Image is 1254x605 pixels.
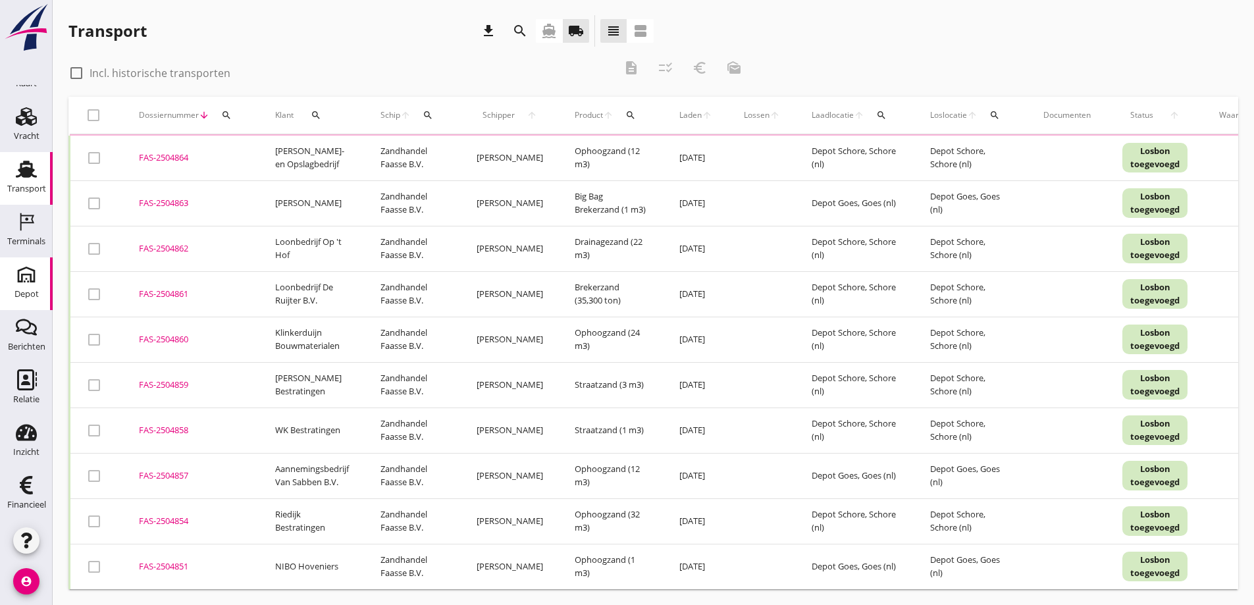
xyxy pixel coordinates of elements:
i: arrow_upward [1161,110,1188,120]
td: [PERSON_NAME] [461,317,559,362]
div: FAS-2504859 [139,379,244,392]
td: Depot Schore, Schore (nl) [796,226,914,271]
td: [PERSON_NAME] [461,362,559,408]
i: view_headline [606,23,621,39]
td: [PERSON_NAME] [461,271,559,317]
i: search [876,110,887,120]
div: FAS-2504854 [139,515,244,528]
label: Incl. historische transporten [90,66,230,80]
span: Loslocatie [930,109,967,121]
td: Zandhandel Faasse B.V. [365,180,461,226]
td: Depot Goes, Goes (nl) [914,180,1028,226]
div: FAS-2504863 [139,197,244,210]
td: Depot Goes, Goes (nl) [796,180,914,226]
td: Big Bag Brekerzand (1 m3) [559,180,664,226]
i: local_shipping [568,23,584,39]
div: Losbon toegevoegd [1122,461,1188,490]
i: view_agenda [633,23,648,39]
td: Ophoogzand (1 m3) [559,544,664,589]
div: FAS-2504851 [139,560,244,573]
td: Zandhandel Faasse B.V. [365,317,461,362]
td: Zandhandel Faasse B.V. [365,226,461,271]
span: Lossen [744,109,770,121]
td: Depot Schore, Schore (nl) [914,362,1028,408]
td: Depot Schore, Schore (nl) [796,408,914,453]
i: search [311,110,321,120]
i: search [512,23,528,39]
i: search [221,110,232,120]
td: Depot Goes, Goes (nl) [914,453,1028,498]
td: [PERSON_NAME] [461,226,559,271]
td: Ophoogzand (12 m3) [559,453,664,498]
td: Riedijk Bestratingen [259,498,365,544]
td: Zandhandel Faasse B.V. [365,544,461,589]
td: Depot Goes, Goes (nl) [796,544,914,589]
div: Documenten [1043,109,1091,121]
td: Zandhandel Faasse B.V. [365,271,461,317]
td: [DATE] [664,544,728,589]
td: [DATE] [664,271,728,317]
div: FAS-2504864 [139,151,244,165]
div: Terminals [7,237,45,246]
div: FAS-2504857 [139,469,244,483]
div: Losbon toegevoegd [1122,370,1188,400]
span: Laadlocatie [812,109,854,121]
td: Depot Schore, Schore (nl) [914,271,1028,317]
div: Inzicht [13,448,39,456]
td: [PERSON_NAME] [461,136,559,181]
td: [DATE] [664,136,728,181]
i: download [481,23,496,39]
td: [PERSON_NAME] [461,498,559,544]
td: [DATE] [664,453,728,498]
td: [PERSON_NAME] Bestratingen [259,362,365,408]
i: arrow_upward [400,110,411,120]
td: Loonbedrijf Op 't Hof [259,226,365,271]
td: Depot Schore, Schore (nl) [914,498,1028,544]
div: Losbon toegevoegd [1122,188,1188,218]
td: [DATE] [664,362,728,408]
td: Zandhandel Faasse B.V. [365,136,461,181]
div: Losbon toegevoegd [1122,506,1188,536]
td: [PERSON_NAME] [461,544,559,589]
div: Depot [14,290,39,298]
td: Zandhandel Faasse B.V. [365,498,461,544]
td: Loonbedrijf De Ruijter B.V. [259,271,365,317]
td: [PERSON_NAME] [461,408,559,453]
td: Zandhandel Faasse B.V. [365,453,461,498]
td: Klinkerduijn Bouwmaterialen [259,317,365,362]
div: Klant [275,99,349,131]
i: account_circle [13,568,39,594]
td: Ophoogzand (24 m3) [559,317,664,362]
td: NIBO Hoveniers [259,544,365,589]
div: FAS-2504860 [139,333,244,346]
img: logo-small.a267ee39.svg [3,3,50,52]
div: FAS-2504862 [139,242,244,255]
i: search [423,110,433,120]
td: Depot Schore, Schore (nl) [914,408,1028,453]
td: Depot Schore, Schore (nl) [914,226,1028,271]
td: [DATE] [664,226,728,271]
td: Depot Schore, Schore (nl) [796,498,914,544]
td: [PERSON_NAME] [461,453,559,498]
td: Depot Schore, Schore (nl) [914,136,1028,181]
td: Depot Schore, Schore (nl) [796,317,914,362]
td: Ophoogzand (32 m3) [559,498,664,544]
td: [PERSON_NAME] [259,180,365,226]
td: Depot Goes, Goes (nl) [914,544,1028,589]
td: Straatzand (3 m3) [559,362,664,408]
td: [DATE] [664,317,728,362]
div: Berichten [8,342,45,351]
div: FAS-2504861 [139,288,244,301]
div: Losbon toegevoegd [1122,234,1188,263]
i: arrow_upward [967,110,978,120]
div: Financieel [7,500,46,509]
i: search [989,110,1000,120]
td: Zandhandel Faasse B.V. [365,408,461,453]
td: Depot Schore, Schore (nl) [796,136,914,181]
span: Laden [679,109,702,121]
span: Product [575,109,603,121]
td: [DATE] [664,180,728,226]
td: [DATE] [664,498,728,544]
div: Relatie [13,395,39,404]
div: Losbon toegevoegd [1122,143,1188,172]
